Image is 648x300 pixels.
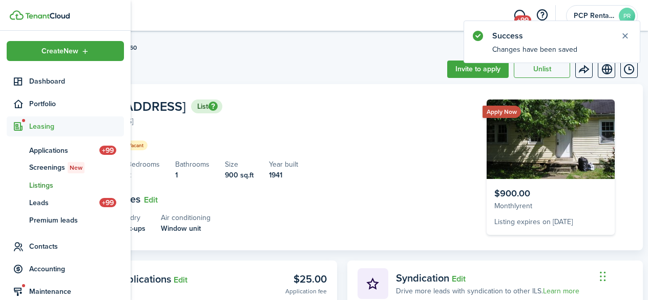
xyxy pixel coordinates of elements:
a: Dashboard [7,71,124,91]
listing-view-item-description: 1 [175,170,210,181]
a: Learn more [543,286,579,296]
div: Monthly rent [494,201,607,211]
span: Dashboard [29,76,124,87]
a: Applications+99 [7,142,124,159]
span: Maintenance [29,286,124,297]
span: New [70,163,82,172]
status: Listed [191,99,222,114]
notify-title: Success [492,30,610,42]
img: TenantCloud [10,10,24,20]
span: PCP Rental Division [574,12,615,19]
span: +99 [514,15,531,25]
a: Messaging [510,3,529,29]
listing-view-item-description: 1941 [269,170,298,181]
img: TenantCloud [25,13,70,19]
span: Portfolio [29,98,124,109]
listing-view-item-description: 900 sq.ft [225,170,254,181]
span: +99 [99,146,116,155]
notify-body: Changes have been saved [464,44,640,63]
listing-view-item-description: Window unit [161,223,211,234]
listing-view-item-title: Year built [269,159,298,170]
a: Premium leads [7,211,124,229]
span: Leads [29,197,99,208]
button: Timeline [620,61,638,78]
listing-view-item-indicator: Application fee [285,287,327,296]
span: +99 [99,198,116,207]
span: Listings [29,180,124,191]
span: Applications [29,145,99,156]
button: Invite to apply [447,61,509,78]
button: Open menu [7,41,124,61]
div: $900.00 [494,187,607,201]
button: Edit [452,274,466,284]
span: Premium leads [29,215,124,226]
status: Vacant [124,141,148,150]
a: ScreeningsNew [7,159,124,176]
span: Accounting [29,264,124,274]
a: Listings [7,176,124,194]
div: Listing expires on [DATE] [494,216,607,227]
iframe: Chat Widget [597,251,648,300]
listing-view-item-title: Bedrooms [127,159,160,170]
span: Syndication [396,270,449,286]
listing-view-item-title: Air conditioning [161,212,211,223]
button: Unlist [514,61,570,78]
div: Drag [600,261,606,292]
avatar-text: PR [619,8,635,24]
ribbon: Apply Now [483,106,521,118]
img: Listing avatar [487,99,615,179]
listing-view-item-title: Size [225,159,254,170]
div: $25.00 [285,271,327,287]
button: Close notify [618,29,632,43]
span: Create New [41,48,78,55]
listing-view-item-description: 2 [127,170,160,181]
div: Drive more leads with syndication to other ILS. [396,286,579,296]
a: View on website [598,61,615,78]
button: Edit [174,275,187,285]
span: Leasing [29,121,124,132]
span: Screenings [29,162,124,173]
a: Leads+99 [7,194,124,211]
button: Open menu [575,61,593,78]
span: Contacts [29,241,124,252]
listing-view-item-title: Bathrooms [175,159,210,170]
button: Edit [144,195,158,205]
button: Open resource center [533,7,551,24]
